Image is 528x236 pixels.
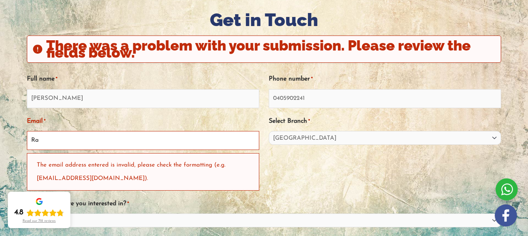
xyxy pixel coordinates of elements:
h1: Get in Touch [27,7,501,32]
label: What course are you interested in? [27,197,129,210]
div: Read our 718 reviews [23,219,56,223]
label: Email [27,115,45,128]
img: white-facebook.png [495,204,517,227]
div: The email address entered is invalid, please check the formatting (e.g. [EMAIL_ADDRESS][DOMAIN_NA... [27,153,259,190]
h2: There was a problem with your submission. Please review the fields below. [46,42,494,56]
label: Phone number [269,73,313,86]
label: Select Branch [269,115,310,128]
div: 4.8 [14,208,23,217]
label: Full name [27,73,57,86]
div: Rating: 4.8 out of 5 [14,208,64,217]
